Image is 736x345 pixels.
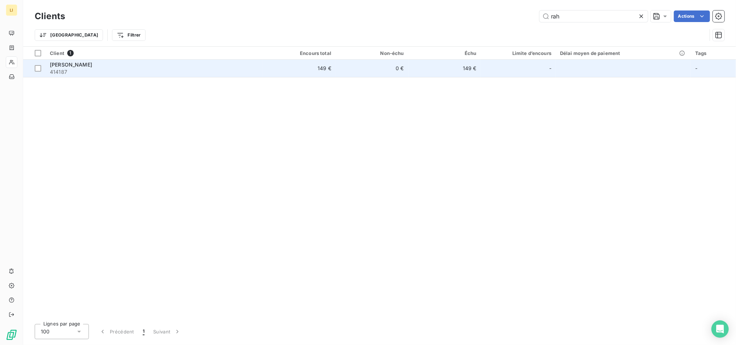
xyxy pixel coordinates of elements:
button: [GEOGRAPHIC_DATA] [35,29,103,41]
span: - [549,65,551,72]
span: - [695,65,697,71]
div: Délai moyen de paiement [560,50,686,56]
td: 149 € [263,60,336,77]
span: 414187 [50,68,259,76]
button: Suivant [149,324,185,339]
span: 1 [67,50,74,56]
button: Actions [674,10,710,22]
button: 1 [138,324,149,339]
input: Rechercher [539,10,648,22]
div: Encours total [267,50,331,56]
div: LI [6,4,17,16]
span: 1 [143,328,145,335]
button: Précédent [95,324,138,339]
span: Client [50,50,64,56]
div: Tags [695,50,732,56]
td: 149 € [408,60,481,77]
div: Open Intercom Messenger [711,320,729,338]
h3: Clients [35,10,65,23]
div: Limite d’encours [485,50,552,56]
div: Échu [413,50,477,56]
img: Logo LeanPay [6,329,17,341]
button: Filtrer [112,29,145,41]
span: [PERSON_NAME] [50,61,92,68]
div: Non-échu [340,50,404,56]
span: 100 [41,328,50,335]
td: 0 € [336,60,408,77]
